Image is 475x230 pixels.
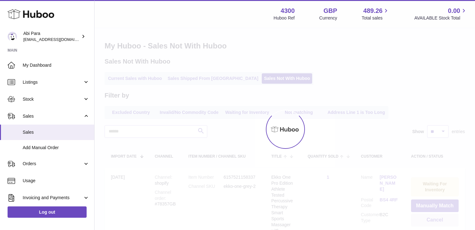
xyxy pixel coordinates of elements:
[23,79,83,85] span: Listings
[319,15,337,21] div: Currency
[362,15,390,21] span: Total sales
[23,178,89,184] span: Usage
[23,31,80,42] div: Abi Para
[23,113,83,119] span: Sales
[8,206,87,218] a: Log out
[23,145,89,151] span: Add Manual Order
[23,161,83,167] span: Orders
[23,37,93,42] span: [EMAIL_ADDRESS][DOMAIN_NAME]
[323,7,337,15] strong: GBP
[23,62,89,68] span: My Dashboard
[8,32,17,41] img: Abi@mifo.co.uk
[363,7,382,15] span: 489.26
[414,7,467,21] a: 0.00 AVAILABLE Stock Total
[23,195,83,201] span: Invoicing and Payments
[362,7,390,21] a: 489.26 Total sales
[281,7,295,15] strong: 4300
[274,15,295,21] div: Huboo Ref
[23,96,83,102] span: Stock
[448,7,460,15] span: 0.00
[414,15,467,21] span: AVAILABLE Stock Total
[23,129,89,135] span: Sales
